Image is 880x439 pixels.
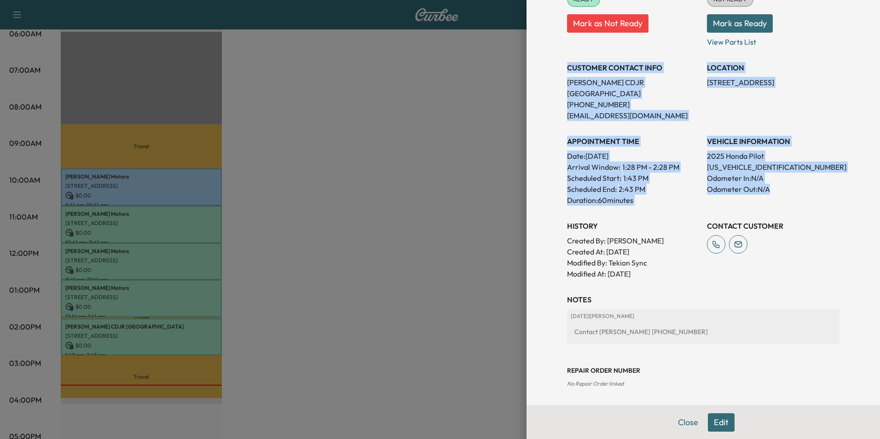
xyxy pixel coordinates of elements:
p: [EMAIL_ADDRESS][DOMAIN_NAME] [567,110,700,121]
p: [DATE] | [PERSON_NAME] [571,312,836,320]
p: Modified At : [DATE] [567,268,700,279]
p: Arrival Window: [567,162,700,173]
p: [PHONE_NUMBER] [567,99,700,110]
h3: APPOINTMENT TIME [567,136,700,147]
span: No Repair Order linked [567,380,624,387]
p: Date: [DATE] [567,150,700,162]
p: Modified By : Tekion Sync [567,257,700,268]
button: Edit [708,413,735,432]
button: Mark as Not Ready [567,14,648,33]
p: Odometer In: N/A [707,173,839,184]
p: 1:43 PM [623,173,648,184]
button: Close [672,413,704,432]
h3: CONTACT CUSTOMER [707,220,839,231]
h3: CUSTOMER CONTACT INFO [567,62,700,73]
h3: VEHICLE INFORMATION [707,136,839,147]
button: Mark as Ready [707,14,773,33]
p: Scheduled Start: [567,173,621,184]
p: 2:43 PM [619,184,645,195]
p: Created At : [DATE] [567,246,700,257]
p: Created By : [PERSON_NAME] [567,235,700,246]
h3: NOTES [567,294,839,305]
p: [US_VEHICLE_IDENTIFICATION_NUMBER] [707,162,839,173]
p: Scheduled End: [567,184,617,195]
span: 1:28 PM - 2:28 PM [622,162,679,173]
h3: LOCATION [707,62,839,73]
p: [PERSON_NAME] CDJR [GEOGRAPHIC_DATA] [567,77,700,99]
h3: DMS Links [567,403,839,414]
p: View Parts List [707,33,839,47]
h3: Repair Order number [567,366,839,375]
h3: History [567,220,700,231]
p: 2025 Honda Pilot [707,150,839,162]
p: [STREET_ADDRESS] [707,77,839,88]
div: Contact [PERSON_NAME] [PHONE_NUMBER] [571,323,836,340]
p: Duration: 60 minutes [567,195,700,206]
p: Odometer Out: N/A [707,184,839,195]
